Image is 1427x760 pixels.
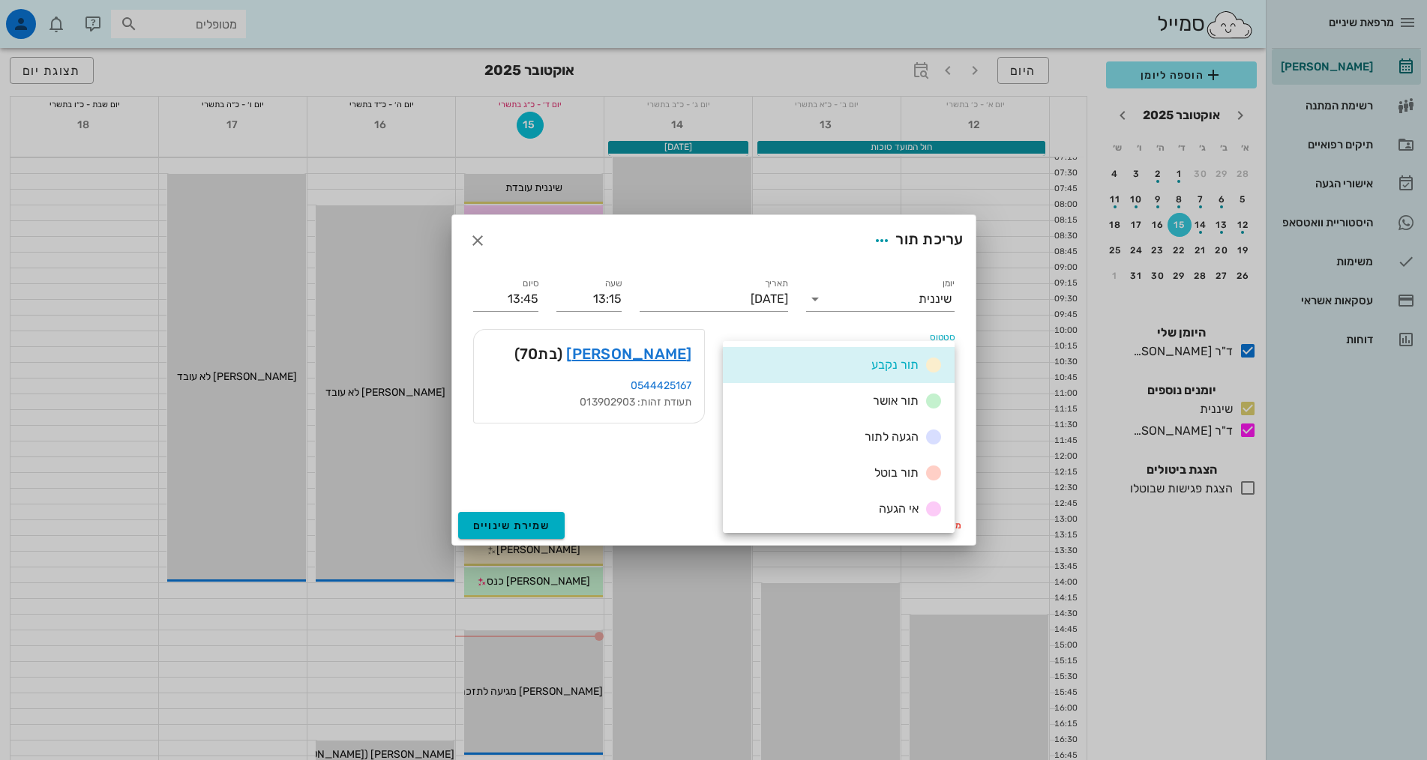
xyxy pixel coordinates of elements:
span: הגעה לתור [865,429,919,444]
div: שליחת תורים בוואטסאפ [473,444,955,461]
span: תור נקבע [871,358,919,372]
label: שעה [604,278,622,289]
div: יומןשיננית [806,287,955,311]
div: שיננית [919,292,952,306]
div: תעודת זהות: 013902903 [486,394,692,411]
label: סטטוס [930,332,955,343]
label: סיום [523,278,538,289]
a: 0544425167 [631,379,692,392]
div: עריכת תור [868,227,963,254]
span: תור בוטל [874,465,919,480]
span: אי הגעה [879,501,919,516]
label: תאריך [764,278,788,289]
span: תור אושר [873,393,919,408]
button: שמירת שינויים [458,512,565,539]
span: 70 [520,345,538,363]
span: שמירת שינויים [473,519,550,532]
a: [PERSON_NAME] [566,342,691,366]
label: יומן [942,278,955,289]
span: (בת ) [514,342,563,366]
div: סטטוסתור נקבע [723,341,955,365]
